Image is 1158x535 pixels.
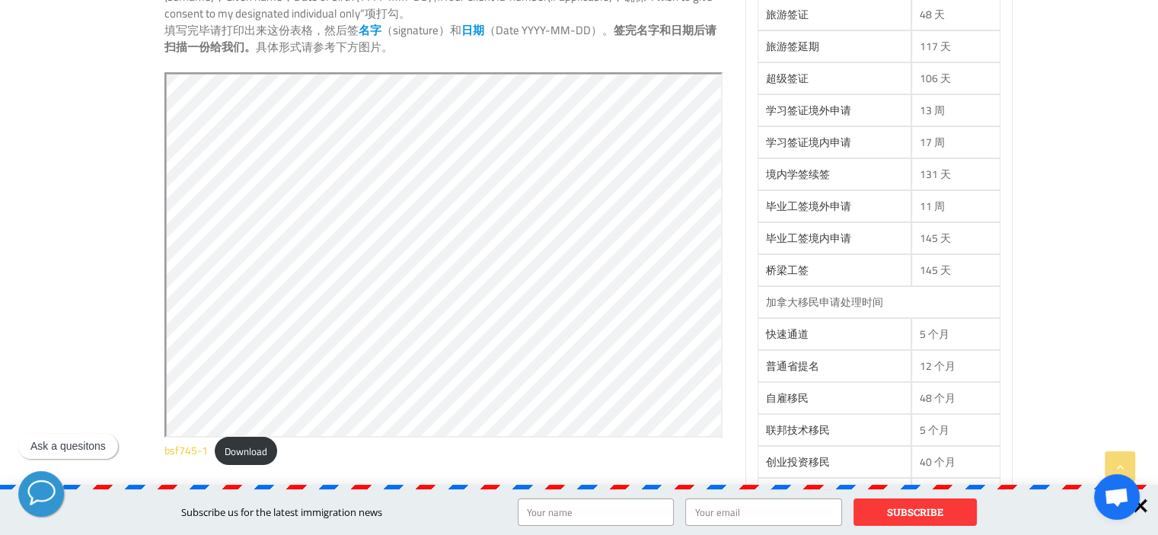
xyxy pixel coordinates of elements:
a: 旅游签延期 [766,37,819,56]
a: 普通省提名 [766,356,819,376]
a: 学习签证境内申请 [766,132,851,152]
td: 17 周 [911,126,1001,158]
a: Download [215,437,277,465]
a: 毕业工签境外申请 [766,196,851,216]
td: 117 天 [911,30,1001,62]
td: 131 天 [911,158,1001,190]
td: 12 个月 [911,350,1001,382]
div: 开放式聊天 [1094,474,1140,520]
strong: 日期 [461,19,484,41]
a: 创业投资移民 [766,452,830,472]
a: Go to Top [1105,451,1135,482]
a: 超级签证 [766,68,809,88]
td: 11 周 [911,190,1001,222]
td: 5 个月 [911,414,1001,446]
span: 名字 [359,19,381,41]
td: 13 周 [911,94,1001,126]
input: Your email [685,498,842,526]
td: 13 个月 [911,478,1001,510]
a: 毕业工签境内申请 [766,228,851,248]
td: 40 个月 [911,446,1001,478]
p: Ask a quesitons [30,440,106,453]
strong: SUBSCRIBE [887,505,943,519]
a: 快速通道 [766,324,809,344]
input: Your name [518,498,675,526]
a: 联邦技术移民 [766,420,830,440]
span: Subscribe us for the latest immigration news [181,505,382,519]
a: 境内学签续签 [766,164,830,184]
strong: 签完名字和日期后请扫描一份给我们。 [164,19,716,58]
a: 旅游签证 [766,5,809,24]
p: 填写完毕请打印出来这份表格，然后签 （signature）和 （Date YYYY-MM-DD）。 具体形式请参考下方图片。 [164,22,723,56]
a: 学习签证境外申请 [766,100,851,120]
td: 145 天 [911,222,1001,254]
td: 145 天 [911,254,1001,286]
td: 106 天 [911,62,1001,94]
a: 自雇移民 [766,388,809,408]
a: bsf745-1 [164,441,208,460]
td: 5 个月 [911,318,1001,350]
td: 48 个月 [911,382,1001,414]
a: 同居/结婚移民 [766,484,834,504]
a: 桥梁工签 [766,260,809,280]
div: 加拿大移民申请处理时间 [766,295,993,310]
